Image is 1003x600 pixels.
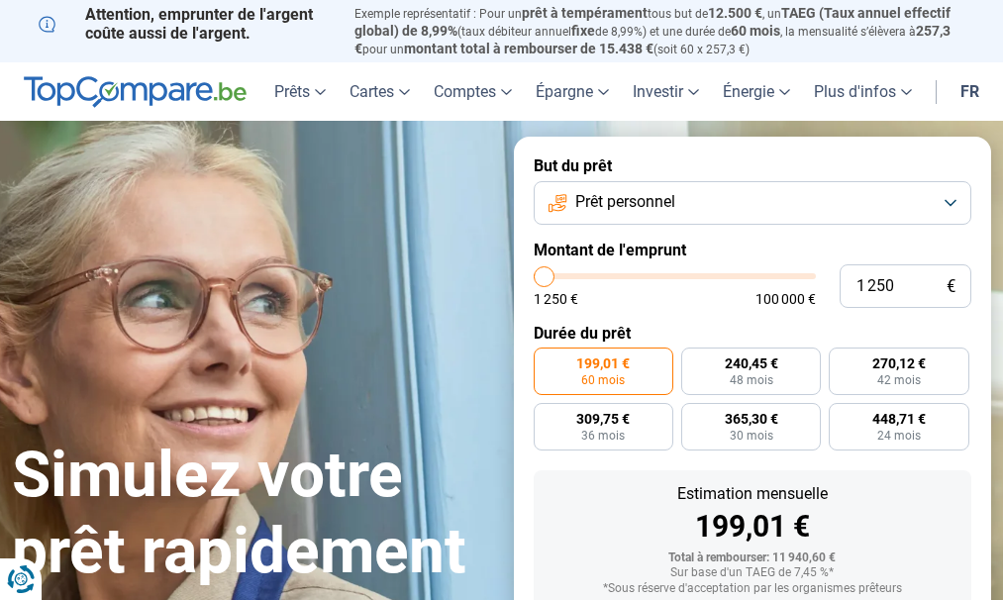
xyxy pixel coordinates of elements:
span: 30 mois [730,430,773,442]
span: 199,01 € [576,356,630,370]
span: 1 250 € [534,292,578,306]
span: 100 000 € [755,292,816,306]
span: 60 mois [731,23,780,39]
div: Sur base d'un TAEG de 7,45 %* [550,566,956,580]
span: 257,3 € [354,23,951,56]
span: montant total à rembourser de 15.438 € [404,41,653,56]
div: 199,01 € [550,512,956,542]
span: 12.500 € [708,5,762,21]
span: 42 mois [877,374,921,386]
span: 309,75 € [576,412,630,426]
p: Exemple représentatif : Pour un tous but de , un (taux débiteur annuel de 8,99%) et une durée de ... [354,5,964,57]
span: Prêt personnel [575,191,675,213]
span: € [947,278,955,295]
span: 270,12 € [872,356,926,370]
span: 365,30 € [725,412,778,426]
span: 36 mois [581,430,625,442]
span: TAEG (Taux annuel effectif global) de 8,99% [354,5,951,39]
a: Énergie [711,62,802,121]
a: Prêts [262,62,338,121]
h1: Simulez votre prêt rapidement [12,438,490,590]
a: Épargne [524,62,621,121]
label: Durée du prêt [534,324,972,343]
span: fixe [571,23,595,39]
a: Cartes [338,62,422,121]
span: 24 mois [877,430,921,442]
label: But du prêt [534,156,972,175]
a: Investir [621,62,711,121]
a: fr [949,62,991,121]
div: Estimation mensuelle [550,486,956,502]
span: 240,45 € [725,356,778,370]
a: Plus d'infos [802,62,924,121]
span: prêt à tempérament [522,5,648,21]
span: 48 mois [730,374,773,386]
a: Comptes [422,62,524,121]
button: Prêt personnel [534,181,972,225]
div: *Sous réserve d'acceptation par les organismes prêteurs [550,582,956,596]
span: 448,71 € [872,412,926,426]
img: TopCompare [24,76,247,108]
span: 60 mois [581,374,625,386]
p: Attention, emprunter de l'argent coûte aussi de l'argent. [39,5,332,43]
div: Total à rembourser: 11 940,60 € [550,551,956,565]
label: Montant de l'emprunt [534,241,972,259]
